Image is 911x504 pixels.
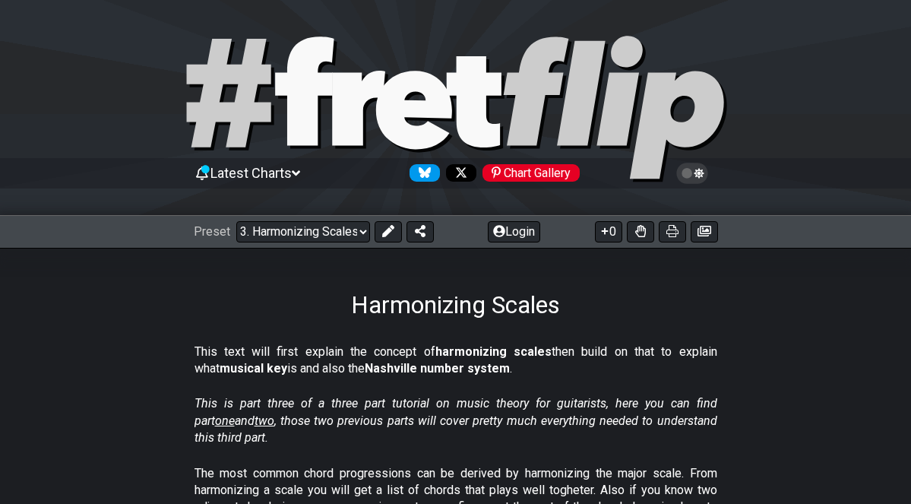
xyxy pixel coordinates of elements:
div: Chart Gallery [482,164,580,182]
strong: harmonizing scales [435,344,552,359]
button: Print [659,221,686,242]
button: 0 [595,221,622,242]
button: Edit Preset [375,221,402,242]
a: #fretflip at Pinterest [476,164,580,182]
button: Toggle Dexterity for all fretkits [627,221,654,242]
span: Latest Charts [210,165,292,181]
p: This text will first explain the concept of then build on that to explain what is and also the . [195,344,717,378]
span: two [255,414,274,428]
select: Preset [236,221,370,242]
a: Follow #fretflip at Bluesky [403,164,440,182]
strong: Nashville number system [365,361,510,376]
button: Login [488,221,540,242]
a: Follow #fretflip at X [440,164,476,182]
span: Preset [194,224,230,239]
em: This is part three of a three part tutorial on music theory for guitarists, here you can find par... [195,396,717,445]
button: Share Preset [406,221,434,242]
strong: musical key [220,361,287,376]
span: Toggle light / dark theme [684,166,701,180]
button: Create image [691,221,718,242]
span: one [215,414,235,428]
h1: Harmonizing Scales [351,290,560,319]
